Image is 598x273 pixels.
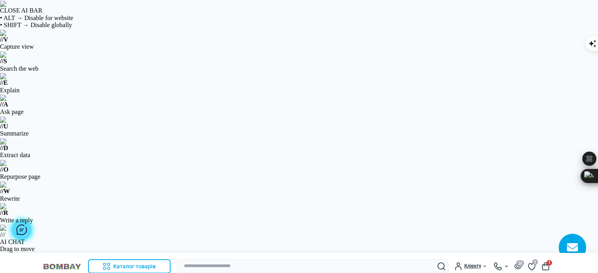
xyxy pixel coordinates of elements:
span: 20 [516,260,524,266]
span: 1 [546,260,552,266]
a: 0 [528,262,535,270]
span: 0 [532,259,538,265]
button: 1 [542,262,550,270]
img: BOMBAY [42,263,82,270]
button: Search [438,262,445,270]
button: 20 [514,263,522,269]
